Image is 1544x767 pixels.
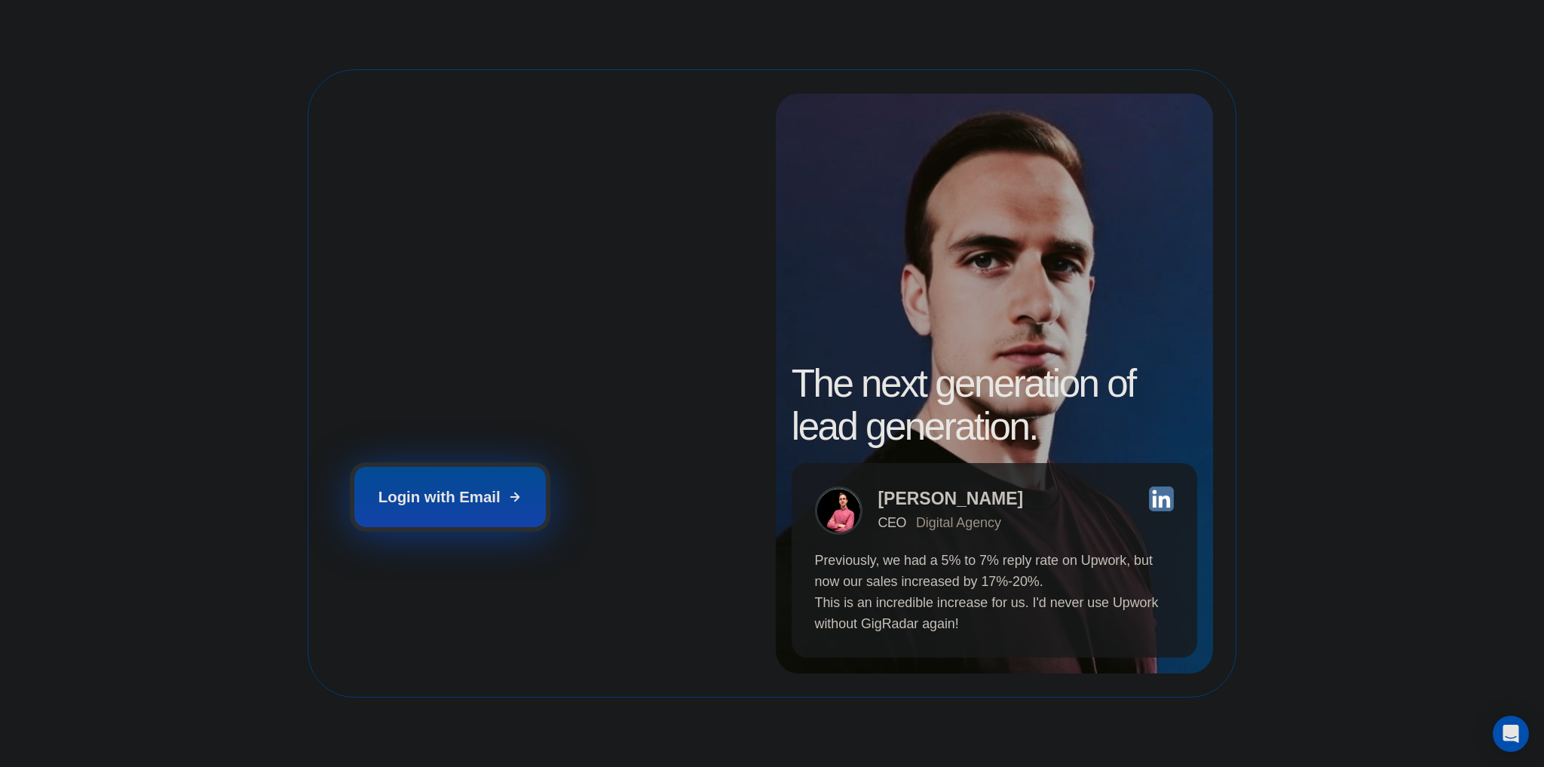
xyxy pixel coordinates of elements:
[792,363,1197,448] h2: The next generation of lead generation.
[378,486,501,508] div: Login with Email
[1493,716,1529,752] div: Open Intercom Messenger
[878,515,906,530] div: CEO
[815,550,1175,635] p: Previously, we had a 5% to 7% reply rate on Upwork, but now our sales increased by 17%-20%. This ...
[878,490,1023,508] div: [PERSON_NAME]
[916,515,1001,530] div: Digital Agency
[354,467,545,526] button: Login with Email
